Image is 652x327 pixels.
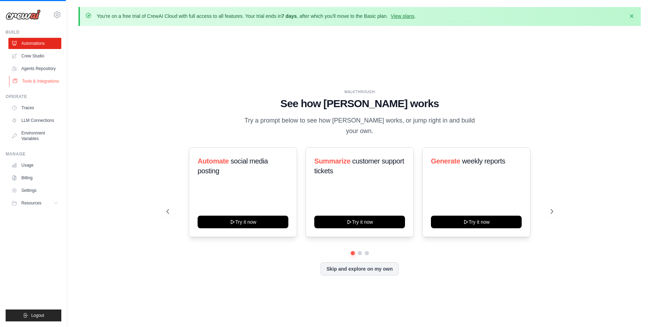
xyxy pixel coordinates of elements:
span: Generate [431,157,460,165]
iframe: Chat Widget [617,293,652,327]
span: Resources [21,200,41,206]
button: Logout [6,309,61,321]
span: Automate [198,157,229,165]
button: Skip and explore on my own [321,262,399,276]
strong: 7 days [281,13,297,19]
a: Settings [8,185,61,196]
div: WALKTHROUGH [166,89,553,95]
div: Build [6,29,61,35]
button: Try it now [198,216,288,228]
span: customer support tickets [314,157,404,175]
a: Traces [8,102,61,113]
a: LLM Connections [8,115,61,126]
a: Billing [8,172,61,183]
button: Resources [8,197,61,209]
a: View plans [391,13,414,19]
p: Try a prompt below to see how [PERSON_NAME] works, or jump right in and build your own. [242,116,478,136]
div: Manage [6,151,61,157]
img: Logo [6,9,41,20]
span: social media posting [198,157,268,175]
a: Usage [8,160,61,171]
a: Environment Variables [8,127,61,144]
span: Logout [31,313,44,318]
a: Tools & Integrations [9,76,62,87]
div: 聊天小工具 [617,293,652,327]
a: Automations [8,38,61,49]
h1: See how [PERSON_NAME] works [166,97,553,110]
button: Try it now [314,216,405,228]
a: Crew Studio [8,50,61,62]
div: Operate [6,94,61,99]
a: Agents Repository [8,63,61,74]
span: Summarize [314,157,350,165]
span: weekly reports [462,157,505,165]
button: Try it now [431,216,522,228]
p: You're on a free trial of CrewAI Cloud with full access to all features. Your trial ends in , aft... [97,13,416,20]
